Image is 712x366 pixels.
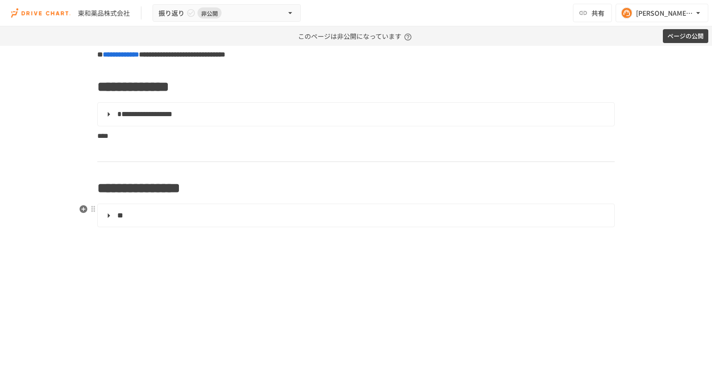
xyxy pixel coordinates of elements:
p: このページは非公開になっています [298,26,414,46]
img: i9VDDS9JuLRLX3JIUyK59LcYp6Y9cayLPHs4hOxMB9W [11,6,70,20]
span: 非公開 [197,8,222,18]
button: 振り返り非公開 [153,4,301,22]
div: [PERSON_NAME][EMAIL_ADDRESS][DOMAIN_NAME] [636,7,693,19]
span: 振り返り [159,7,184,19]
button: 共有 [573,4,612,22]
span: 共有 [591,8,604,18]
button: ページの公開 [663,29,708,43]
div: 東和薬品株式会社 [78,8,130,18]
button: [PERSON_NAME][EMAIL_ADDRESS][DOMAIN_NAME] [616,4,708,22]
